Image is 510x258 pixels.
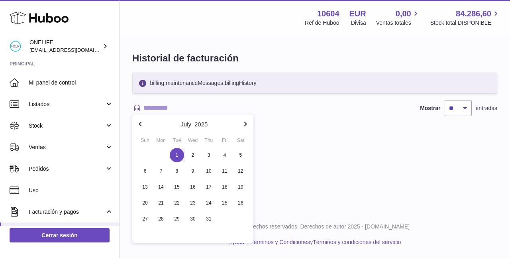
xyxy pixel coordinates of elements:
[138,196,152,210] span: 20
[137,195,153,211] button: 20
[201,195,217,211] button: 24
[233,195,249,211] button: 26
[201,179,217,195] button: 17
[218,196,232,210] span: 25
[233,147,249,163] button: 5
[185,195,201,211] button: 23
[126,223,504,230] p: Todos los derechos reservados. Derechos de autor 2025 - [DOMAIN_NAME]
[180,121,191,127] button: July
[29,39,101,54] div: ONELIFE
[233,148,248,162] span: 5
[317,8,339,19] strong: 10604
[29,165,105,173] span: Pedidos
[169,195,185,211] button: 22
[170,148,184,162] span: 1
[170,196,184,210] span: 22
[138,180,152,194] span: 13
[233,180,248,194] span: 19
[218,148,232,162] span: 4
[29,100,105,108] span: Listados
[476,104,497,112] span: entradas
[396,8,411,19] span: 0,00
[201,211,217,227] button: 31
[201,163,217,179] button: 10
[202,196,216,210] span: 24
[29,144,105,151] span: Ventas
[153,137,169,144] div: Mon
[305,19,339,27] div: Ref de Huboo
[137,163,153,179] button: 6
[185,179,201,195] button: 16
[185,211,201,227] button: 30
[153,163,169,179] button: 7
[137,179,153,195] button: 13
[185,137,201,144] div: Wed
[202,148,216,162] span: 3
[194,121,208,127] button: 2025
[137,137,153,144] div: Sun
[170,180,184,194] span: 15
[313,239,401,245] a: Términos y condiciones del servicio
[10,40,22,52] img: administracion@onelifespain.com
[376,19,420,27] span: Ventas totales
[154,180,168,194] span: 14
[29,47,117,53] span: [EMAIL_ADDRESS][DOMAIN_NAME]
[233,196,248,210] span: 26
[430,8,500,27] a: 84.286,60 Stock total DISPONIBLE
[169,163,185,179] button: 8
[217,147,233,163] button: 4
[29,79,113,87] span: Mi panel de control
[201,137,217,144] div: Thu
[29,208,105,216] span: Facturación y pagos
[170,212,184,226] span: 29
[153,195,169,211] button: 21
[185,147,201,163] button: 2
[201,147,217,163] button: 3
[186,196,200,210] span: 23
[138,164,152,178] span: 6
[217,179,233,195] button: 18
[233,163,249,179] button: 12
[376,8,420,27] a: 0,00 Ventas totales
[202,212,216,226] span: 31
[217,137,233,144] div: Fri
[202,164,216,178] span: 10
[185,163,201,179] button: 9
[217,195,233,211] button: 25
[138,212,152,226] span: 27
[233,164,248,178] span: 12
[154,196,168,210] span: 21
[186,164,200,178] span: 9
[154,212,168,226] span: 28
[186,148,200,162] span: 2
[186,212,200,226] span: 30
[218,164,232,178] span: 11
[420,104,440,112] label: Mostrar
[153,211,169,227] button: 28
[202,180,216,194] span: 17
[132,52,497,65] h1: Historial de facturación
[10,228,110,242] a: Cerrar sesión
[169,211,185,227] button: 29
[186,180,200,194] span: 16
[169,137,185,144] div: Tue
[456,8,491,19] span: 84.286,60
[29,122,105,130] span: Stock
[250,239,310,245] a: Términos y Condiciones
[247,238,401,246] li: y
[233,179,249,195] button: 19
[170,164,184,178] span: 8
[218,180,232,194] span: 18
[137,211,153,227] button: 27
[349,8,366,19] strong: EUR
[351,19,366,27] div: Divisa
[153,179,169,195] button: 14
[154,164,168,178] span: 7
[217,163,233,179] button: 11
[430,19,500,27] span: Stock total DISPONIBLE
[233,137,249,144] div: Sat
[29,187,113,194] span: Uso
[169,147,185,163] button: 1
[169,179,185,195] button: 15
[132,73,497,94] div: billing.maintenanceMessages.billingHistory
